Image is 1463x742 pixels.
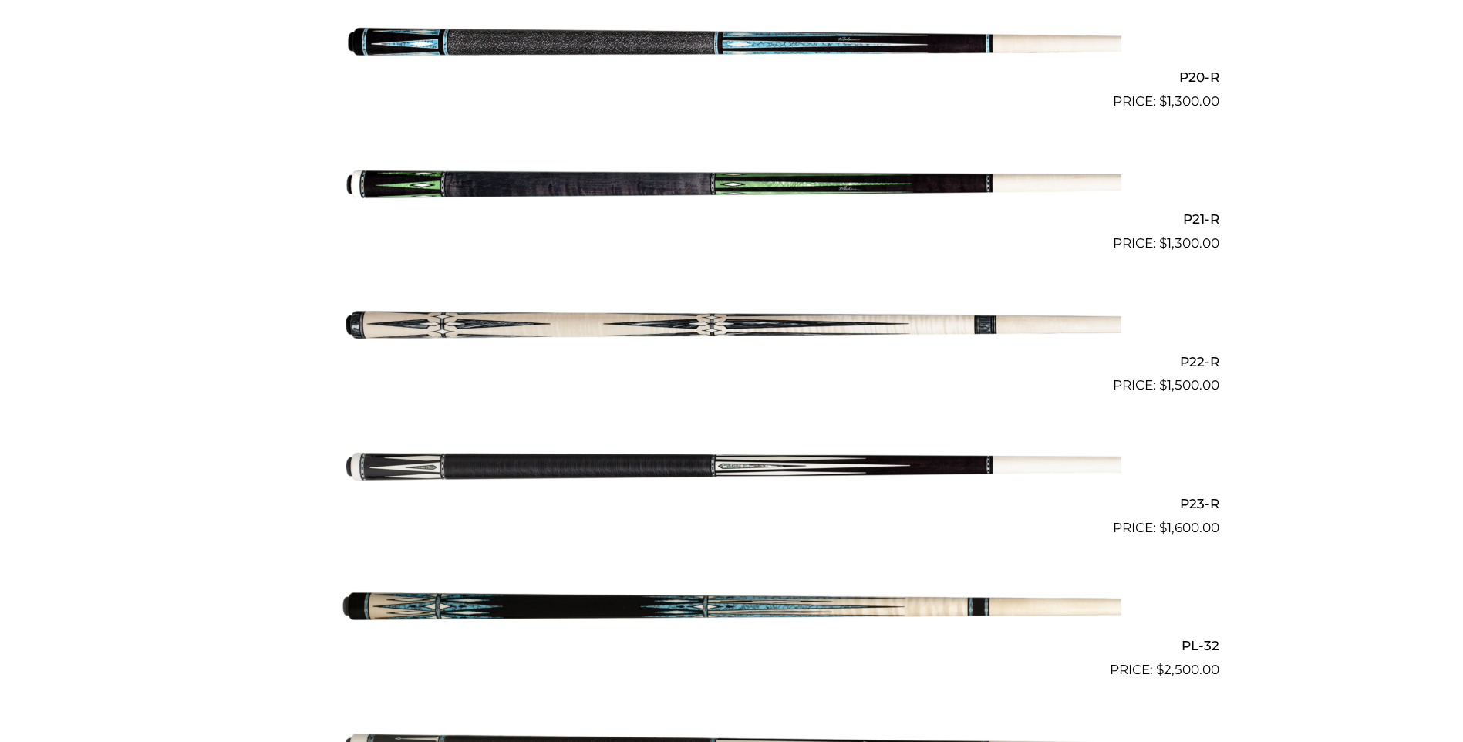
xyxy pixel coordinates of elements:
[1159,520,1167,535] span: $
[1156,662,1164,677] span: $
[244,632,1219,660] h2: PL-32
[1159,235,1219,251] bdi: 1,300.00
[1159,93,1219,109] bdi: 1,300.00
[342,545,1121,674] img: PL-32
[244,118,1219,254] a: P21-R $1,300.00
[342,118,1121,248] img: P21-R
[244,62,1219,91] h2: P20-R
[1159,377,1167,393] span: $
[244,347,1219,376] h2: P22-R
[244,260,1219,396] a: P22-R $1,500.00
[1159,235,1167,251] span: $
[244,545,1219,680] a: PL-32 $2,500.00
[342,260,1121,390] img: P22-R
[1159,520,1219,535] bdi: 1,600.00
[342,402,1121,531] img: P23-R
[244,489,1219,518] h2: P23-R
[1159,93,1167,109] span: $
[1159,377,1219,393] bdi: 1,500.00
[244,402,1219,538] a: P23-R $1,600.00
[1156,662,1219,677] bdi: 2,500.00
[244,205,1219,234] h2: P21-R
